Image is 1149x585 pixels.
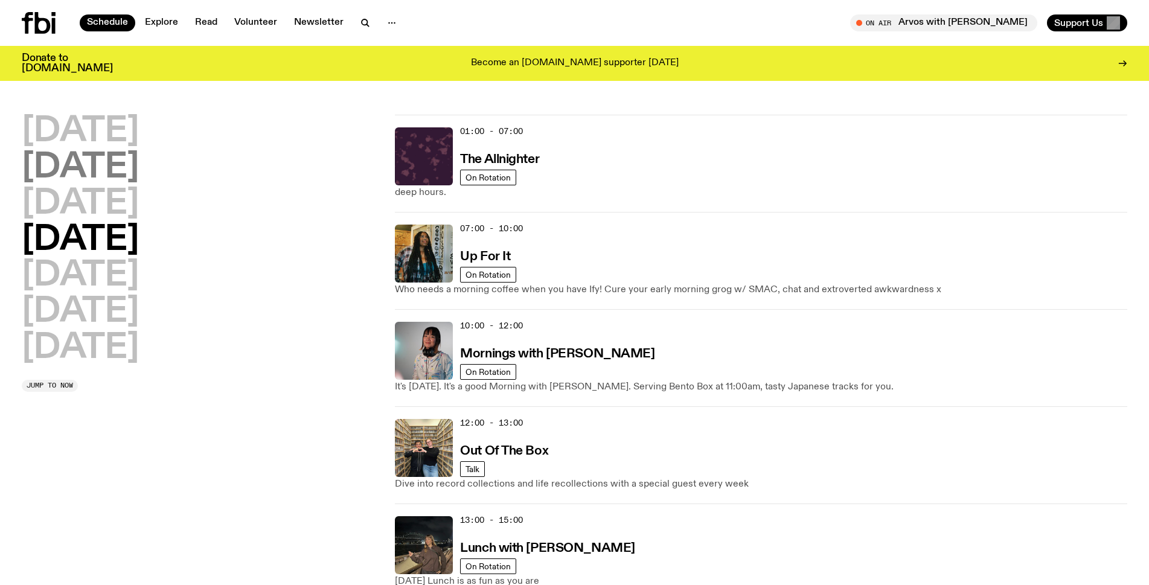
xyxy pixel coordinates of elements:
span: On Rotation [466,561,511,571]
button: Jump to now [22,380,78,392]
span: Talk [466,464,479,473]
button: [DATE] [22,223,139,257]
span: 07:00 - 10:00 [460,223,523,234]
span: 01:00 - 07:00 [460,126,523,137]
span: 10:00 - 12:00 [460,320,523,331]
p: Dive into record collections and life recollections with a special guest every week [395,477,1127,491]
button: [DATE] [22,259,139,293]
a: Out Of The Box [460,443,548,458]
span: 13:00 - 15:00 [460,514,523,526]
button: On AirArvos with [PERSON_NAME] [850,14,1037,31]
h3: Out Of The Box [460,445,548,458]
a: Volunteer [227,14,284,31]
button: [DATE] [22,331,139,365]
a: Lunch with [PERSON_NAME] [460,540,635,555]
button: [DATE] [22,151,139,185]
img: Kana Frazer is smiling at the camera with her head tilted slightly to her left. She wears big bla... [395,322,453,380]
a: On Rotation [460,558,516,574]
p: Who needs a morning coffee when you have Ify! Cure your early morning grog w/ SMAC, chat and extr... [395,283,1127,297]
button: [DATE] [22,187,139,221]
a: The Allnighter [460,151,539,166]
a: On Rotation [460,364,516,380]
img: Ify - a Brown Skin girl with black braided twists, looking up to the side with her tongue stickin... [395,225,453,283]
a: Newsletter [287,14,351,31]
button: [DATE] [22,115,139,149]
a: On Rotation [460,267,516,283]
span: Jump to now [27,382,73,389]
img: Matt and Kate stand in the music library and make a heart shape with one hand each. [395,419,453,477]
h3: Mornings with [PERSON_NAME] [460,348,655,360]
h3: Donate to [DOMAIN_NAME] [22,53,113,74]
a: On Rotation [460,170,516,185]
h3: The Allnighter [460,153,539,166]
p: deep hours. [395,185,1127,200]
span: Support Us [1054,18,1103,28]
img: Izzy Page stands above looking down at Opera Bar. She poses in front of the Harbour Bridge in the... [395,516,453,574]
span: On Rotation [466,270,511,279]
a: Explore [138,14,185,31]
a: Up For It [460,248,510,263]
p: It's [DATE]. It's a good Morning with [PERSON_NAME]. Serving Bento Box at 11:00am, tasty Japanese... [395,380,1127,394]
a: Mornings with [PERSON_NAME] [460,345,655,360]
h3: Lunch with [PERSON_NAME] [460,542,635,555]
span: On Rotation [466,173,511,182]
p: Become an [DOMAIN_NAME] supporter [DATE] [471,58,679,69]
a: Talk [460,461,485,477]
button: Support Us [1047,14,1127,31]
span: 12:00 - 13:00 [460,417,523,429]
h3: Up For It [460,251,510,263]
a: Schedule [80,14,135,31]
a: Read [188,14,225,31]
button: [DATE] [22,295,139,329]
span: On Rotation [466,367,511,376]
